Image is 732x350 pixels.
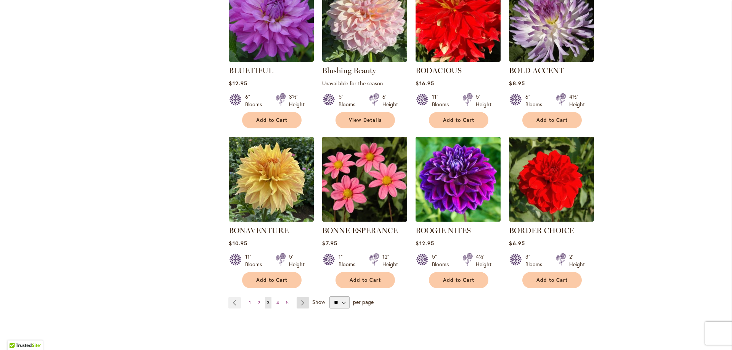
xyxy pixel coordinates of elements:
[509,137,594,222] img: BORDER CHOICE
[289,253,305,268] div: 5' Height
[242,112,302,128] button: Add to Cart
[286,300,289,305] span: 5
[322,216,407,223] a: BONNE ESPERANCE
[256,277,287,283] span: Add to Cart
[229,56,314,63] a: Bluetiful
[509,216,594,223] a: BORDER CHOICE
[322,226,398,235] a: BONNE ESPERANCE
[249,300,251,305] span: 1
[229,137,314,222] img: Bonaventure
[229,66,273,75] a: BLUETIFUL
[258,300,260,305] span: 2
[522,112,582,128] button: Add to Cart
[432,253,453,268] div: 5" Blooms
[229,216,314,223] a: Bonaventure
[242,272,302,288] button: Add to Cart
[247,297,253,308] a: 1
[509,66,564,75] a: BOLD ACCENT
[429,112,488,128] button: Add to Cart
[312,298,325,305] span: Show
[416,226,471,235] a: BOOGIE NITES
[509,240,525,247] span: $6.95
[509,226,574,235] a: BORDER CHOICE
[339,253,360,268] div: 1" Blooms
[432,93,453,108] div: 11" Blooms
[245,93,266,108] div: 6" Blooms
[525,253,547,268] div: 3" Blooms
[382,93,398,108] div: 6' Height
[276,300,279,305] span: 4
[229,226,289,235] a: BONAVENTURE
[229,240,247,247] span: $10.95
[429,272,488,288] button: Add to Cart
[509,56,594,63] a: BOLD ACCENT
[349,117,382,123] span: View Details
[322,137,407,222] img: BONNE ESPERANCE
[525,93,547,108] div: 6" Blooms
[522,272,582,288] button: Add to Cart
[284,297,291,308] a: 5
[256,297,262,308] a: 2
[256,117,287,123] span: Add to Cart
[569,93,585,108] div: 4½' Height
[267,300,270,305] span: 3
[274,297,281,308] a: 4
[6,323,27,344] iframe: Launch Accessibility Center
[443,277,474,283] span: Add to Cart
[335,112,395,128] a: View Details
[350,277,381,283] span: Add to Cart
[339,93,360,108] div: 5" Blooms
[322,240,337,247] span: $7.95
[416,216,501,223] a: BOOGIE NITES
[416,56,501,63] a: BODACIOUS
[476,253,491,268] div: 4½' Height
[569,253,585,268] div: 2' Height
[536,117,568,123] span: Add to Cart
[536,277,568,283] span: Add to Cart
[416,137,501,222] img: BOOGIE NITES
[322,56,407,63] a: Blushing Beauty
[476,93,491,108] div: 5' Height
[229,80,247,87] span: $12.95
[289,93,305,108] div: 3½' Height
[443,117,474,123] span: Add to Cart
[382,253,398,268] div: 12" Height
[353,298,374,305] span: per page
[416,66,462,75] a: BODACIOUS
[335,272,395,288] button: Add to Cart
[416,240,434,247] span: $12.95
[322,80,407,87] p: Unavailable for the season
[509,80,525,87] span: $8.95
[322,66,376,75] a: Blushing Beauty
[245,253,266,268] div: 11" Blooms
[416,80,434,87] span: $16.95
